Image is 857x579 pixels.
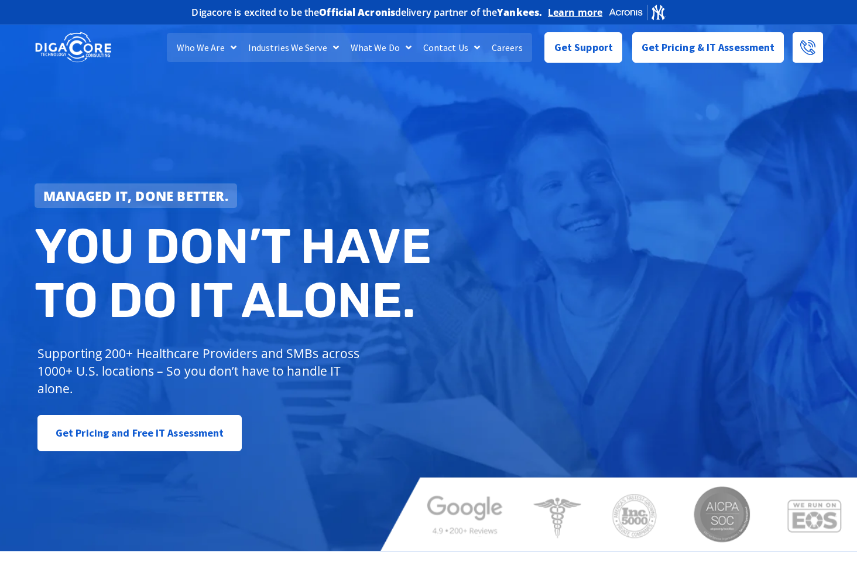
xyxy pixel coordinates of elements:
[608,4,666,21] img: Acronis
[417,33,486,62] a: Contact Us
[345,33,417,62] a: What We Do
[35,183,237,208] a: Managed IT, done better.
[37,415,242,451] a: Get Pricing and Free IT Assessment
[544,32,622,63] a: Get Support
[242,33,345,62] a: Industries We Serve
[167,33,532,62] nav: Menu
[171,33,242,62] a: Who We Are
[497,6,542,19] b: Yankees.
[191,8,542,17] h2: Digacore is excited to be the delivery partner of the
[486,33,529,62] a: Careers
[548,6,602,18] a: Learn more
[56,421,224,445] span: Get Pricing and Free IT Assessment
[35,220,437,327] h2: You don’t have to do IT alone.
[43,187,228,205] strong: Managed IT, done better.
[642,36,775,59] span: Get Pricing & IT Assessment
[37,345,365,397] p: Supporting 200+ Healthcare Providers and SMBs across 1000+ U.S. locations – So you don’t have to ...
[554,36,613,59] span: Get Support
[319,6,395,19] b: Official Acronis
[35,31,111,64] img: DigaCore Technology Consulting
[632,32,784,63] a: Get Pricing & IT Assessment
